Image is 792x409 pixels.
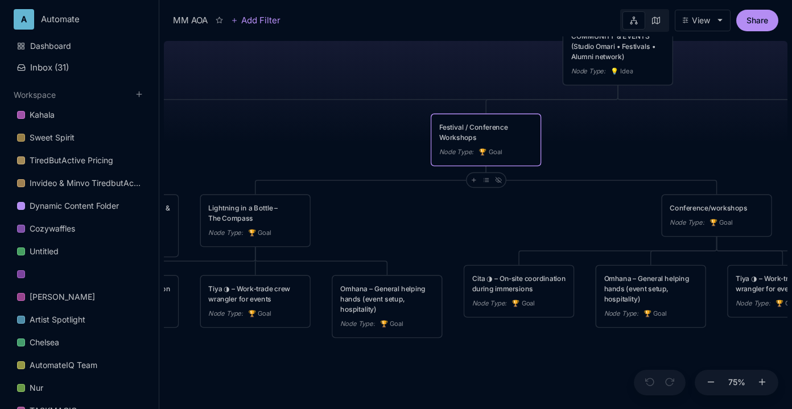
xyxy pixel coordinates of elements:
button: Share [736,10,778,31]
span: Goal [478,147,502,158]
div: Cita ◑ – On‑site coordination during immersions [77,284,170,304]
div: Invideo & Minvo TiredbutActive [30,176,142,190]
div: Node Type : [571,66,606,76]
i: 💡 [610,67,620,75]
div: AutomateIQ Team [30,358,97,372]
a: Chelsea [10,332,148,353]
a: Artist Spotlight [10,309,148,330]
div: Untitled [30,245,59,258]
div: Automate [41,14,127,24]
div: Chelsea [10,332,148,354]
div: Artist Spotlight [30,313,85,327]
div: COMMUNITY & EVENTS (Studio Omari • Festivals • Alumni network) [571,31,665,62]
div: Conference/workshopsNode Type:🏆Goal [661,194,773,237]
span: Idea [610,67,633,77]
div: Chelsea [30,336,59,349]
a: Nur [10,377,148,399]
div: Node Type : [472,298,507,308]
div: Untitled [10,241,148,263]
div: [PERSON_NAME]* – Space & event operations (overarching) [68,194,179,258]
span: Goal [709,218,733,228]
button: View [675,10,731,31]
div: Node Type : [736,298,770,308]
div: Dynamic Content Folder [30,199,119,213]
div: TiredButActive Pricing [30,154,113,167]
i: 🏆 [248,309,258,317]
div: Festival / Conference Workshops [439,122,533,143]
i: 🏆 [643,309,653,317]
div: Node Type : [670,217,704,228]
div: Omhana – General helping hands (event setup, hospitality) [340,284,434,315]
div: Node Type : [340,319,375,329]
i: 🏆 [709,218,719,226]
span: Goal [248,309,271,319]
div: Cita ◑ – On‑site coordination during immersions [68,275,179,328]
div: Lightning in a Bottle – The Compass [208,203,302,224]
div: Cozywaffles [10,218,148,240]
div: MM AOA [173,14,208,27]
div: AutomateIQ Team [10,354,148,377]
i: 🏆 [478,148,488,156]
i: 🏆 [775,299,785,307]
div: Cozywaffles [30,222,75,236]
div: Sweet Spirit [30,131,75,144]
button: 75% [723,370,750,396]
div: Tiya ◑ – Work‑trade crew wrangler for events [208,284,302,304]
div: Artist Spotlight [10,309,148,331]
div: [PERSON_NAME]* – Space & event operations (overarching) [77,203,170,234]
a: TiredButActive Pricing [10,150,148,171]
a: [PERSON_NAME] [10,286,148,308]
div: Tiya ◑ – Work‑trade crew wrangler for eventsNode Type:🏆Goal [200,275,311,328]
div: Node Type : [604,308,639,319]
div: TiredButActive Pricing [10,150,148,172]
div: Cita ◑ – On‑site coordination during immersionsNode Type:🏆Goal [463,265,575,318]
div: Omhana – General helping hands (event setup, hospitality) [604,274,698,304]
i: 🏆 [511,299,521,307]
div: Sweet Spirit [10,127,148,149]
div: Node Type : [439,147,474,157]
a: Invideo & Minvo TiredbutActive [10,172,148,194]
a: Sweet Spirit [10,127,148,148]
div: Conference/workshops [670,203,763,213]
button: Inbox (31) [10,57,148,77]
i: 🏆 [248,229,258,237]
div: A [14,9,34,30]
div: Node Type : [208,308,243,319]
div: [PERSON_NAME] [30,290,95,304]
span: Goal [511,299,535,309]
div: Node Type : [208,228,243,238]
a: Untitled [10,241,148,262]
div: Lightning in a Bottle – The CompassNode Type:🏆Goal [200,194,311,247]
a: AutomateIQ Team [10,354,148,376]
button: Workspace [14,90,56,100]
a: Dynamic Content Folder [10,195,148,217]
div: Cita ◑ – On‑site coordination during immersions [472,274,566,294]
span: Goal [248,228,271,238]
div: COMMUNITY & EVENTS (Studio Omari • Festivals • Alumni network)Node Type:💡Idea [562,22,674,86]
span: Goal [643,309,667,319]
button: Add Filter [231,14,280,27]
i: 🏆 [380,320,390,328]
div: Omhana – General helping hands (event setup, hospitality)Node Type:🏆Goal [331,275,443,338]
div: View [692,16,710,25]
a: Dashboard [10,35,148,57]
a: Kahala [10,104,148,126]
div: Invideo & Minvo TiredbutActive [10,172,148,195]
span: Goal [380,319,403,329]
div: Nur [30,381,43,395]
a: Cozywaffles [10,218,148,239]
span: Add Filter [238,14,280,27]
div: Kahala [30,108,55,122]
button: AAutomate [14,9,145,30]
div: Omhana – General helping hands (event setup, hospitality)Node Type:🏆Goal [595,265,707,328]
div: Festival / Conference WorkshopsNode Type:🏆Goal [430,113,542,167]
